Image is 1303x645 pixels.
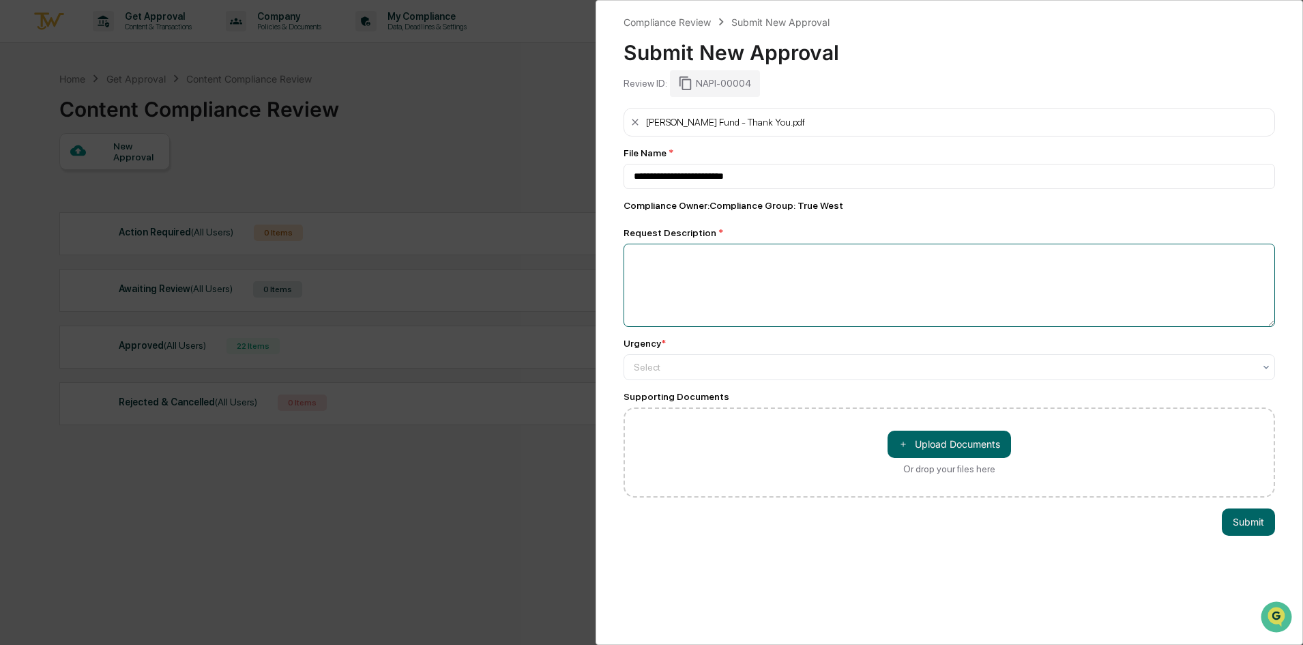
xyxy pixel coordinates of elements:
[93,167,175,191] a: 🗄️Attestations
[624,200,1275,211] div: Compliance Owner : Compliance Group: True West
[27,198,86,212] span: Data Lookup
[14,104,38,129] img: 1746055101610-c473b297-6a78-478c-a979-82029cc54cd1
[1259,600,1296,637] iframe: Open customer support
[624,29,1275,65] div: Submit New Approval
[8,192,91,217] a: 🔎Data Lookup
[903,463,995,474] div: Or drop your files here
[646,117,805,128] div: [PERSON_NAME] Fund - Thank You.pdf
[624,147,1275,158] div: File Name
[14,199,25,210] div: 🔎
[898,438,908,450] span: ＋
[1222,508,1275,536] button: Submit
[624,227,1275,238] div: Request Description
[624,16,711,28] div: Compliance Review
[113,172,169,186] span: Attestations
[624,78,667,89] div: Review ID:
[46,118,173,129] div: We're available if you need us!
[731,16,830,28] div: Submit New Approval
[14,173,25,184] div: 🖐️
[8,167,93,191] a: 🖐️Preclearance
[14,29,248,51] p: How can we help?
[232,109,248,125] button: Start new chat
[136,231,165,242] span: Pylon
[27,172,88,186] span: Preclearance
[96,231,165,242] a: Powered byPylon
[624,338,666,349] div: Urgency
[99,173,110,184] div: 🗄️
[624,391,1275,402] div: Supporting Documents
[888,431,1011,458] button: Or drop your files here
[670,70,760,96] div: NAPI-00004
[46,104,224,118] div: Start new chat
